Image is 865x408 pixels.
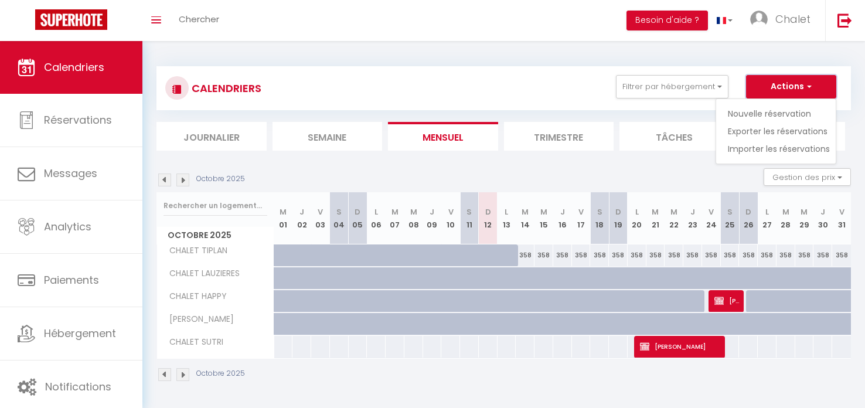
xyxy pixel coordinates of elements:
abbr: D [485,206,491,217]
span: CHALET HAPPY [159,290,230,303]
th: 31 [832,192,851,244]
abbr: J [820,206,825,217]
th: 30 [813,192,832,244]
span: Hébergement [44,326,116,341]
th: 05 [349,192,367,244]
a: Exporter les réservations [728,123,830,140]
th: 29 [795,192,814,244]
div: 358 [665,244,683,266]
div: 358 [572,244,591,266]
span: Chercher [179,13,219,25]
span: Calendriers [44,60,104,74]
h3: CALENDRIERS [189,75,261,101]
div: 358 [739,244,758,266]
abbr: M [540,206,547,217]
abbr: M [522,206,529,217]
span: Notifications [45,379,111,394]
th: 27 [758,192,777,244]
th: 03 [311,192,330,244]
span: Messages [44,166,97,181]
abbr: J [430,206,434,217]
abbr: M [801,206,808,217]
abbr: L [505,206,508,217]
div: 358 [813,244,832,266]
abbr: V [839,206,844,217]
div: 358 [609,244,628,266]
div: 358 [590,244,609,266]
button: Gestion des prix [764,168,851,186]
div: 358 [777,244,795,266]
button: Besoin d'aide ? [626,11,708,30]
span: CHALET SUTRI [159,336,226,349]
th: 22 [665,192,683,244]
th: 28 [777,192,795,244]
div: 358 [758,244,777,266]
abbr: S [727,206,733,217]
p: Octobre 2025 [196,174,245,185]
th: 18 [590,192,609,244]
abbr: V [448,206,454,217]
abbr: V [709,206,714,217]
abbr: M [280,206,287,217]
th: 19 [609,192,628,244]
div: 358 [721,244,740,266]
abbr: M [782,206,789,217]
div: 358 [646,244,665,266]
abbr: M [652,206,659,217]
th: 06 [367,192,386,244]
input: Rechercher un logement... [164,195,267,216]
img: logout [837,13,852,28]
th: 14 [516,192,534,244]
abbr: S [597,206,602,217]
a: Nouvelle réservation [728,105,830,123]
th: 13 [498,192,516,244]
button: Filtrer par hébergement [616,75,728,98]
th: 21 [646,192,665,244]
button: Actions [746,75,836,98]
abbr: J [690,206,695,217]
th: 16 [553,192,572,244]
li: Tâches [619,122,730,151]
abbr: M [391,206,399,217]
div: 358 [534,244,553,266]
abbr: D [355,206,360,217]
div: 358 [832,244,851,266]
th: 26 [739,192,758,244]
abbr: M [670,206,677,217]
div: 358 [702,244,721,266]
li: Journalier [156,122,267,151]
abbr: L [635,206,639,217]
abbr: L [374,206,378,217]
div: 358 [683,244,702,266]
span: CHALET LAUZIERES [159,267,243,280]
li: Trimestre [504,122,614,151]
th: 17 [572,192,591,244]
th: 11 [460,192,479,244]
abbr: J [299,206,304,217]
th: 01 [274,192,293,244]
span: [PERSON_NAME] [714,290,740,312]
abbr: S [466,206,472,217]
th: 24 [702,192,721,244]
div: 358 [795,244,814,266]
th: 08 [404,192,423,244]
div: 358 [628,244,646,266]
abbr: D [745,206,751,217]
th: 20 [628,192,646,244]
span: [PERSON_NAME] [159,313,237,326]
abbr: M [410,206,417,217]
abbr: S [336,206,342,217]
th: 09 [423,192,442,244]
div: 358 [553,244,572,266]
span: Réservations [44,113,112,127]
img: Super Booking [35,9,107,30]
th: 15 [534,192,553,244]
span: Octobre 2025 [157,227,274,244]
span: Chalet [775,12,810,26]
th: 10 [441,192,460,244]
abbr: V [318,206,323,217]
span: CHALET TIPLAN [159,244,230,257]
th: 25 [721,192,740,244]
abbr: D [615,206,621,217]
span: Paiements [44,273,99,287]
